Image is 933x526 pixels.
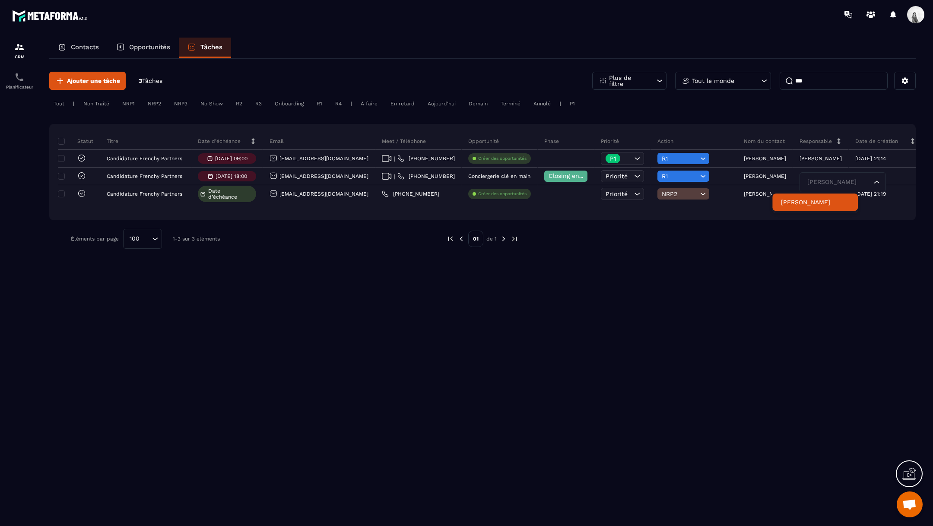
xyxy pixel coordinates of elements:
p: Opportunité [468,138,499,145]
p: Éléments par page [71,236,119,242]
div: Tout [49,98,69,109]
span: Priorité [606,190,628,197]
span: R1 [662,155,698,162]
p: Date de création [855,138,898,145]
button: Ajouter une tâche [49,72,126,90]
p: Planificateur [2,85,37,89]
div: Aujourd'hui [423,98,460,109]
p: Créer des opportunités [478,155,527,162]
div: Search for option [800,172,886,192]
a: Contacts [49,38,108,58]
a: [PHONE_NUMBER] [397,155,455,162]
div: R4 [331,98,346,109]
div: En retard [386,98,419,109]
p: [PERSON_NAME] [744,173,786,179]
div: R2 [232,98,247,109]
span: NRP2 [662,190,698,197]
a: [PHONE_NUMBER] [382,190,439,197]
p: Phase [544,138,559,145]
p: | [559,101,561,107]
div: À faire [356,98,382,109]
input: Search for option [805,177,872,187]
p: 1-3 sur 3 éléments [173,236,220,242]
p: Tout le monde [692,78,734,84]
div: No Show [196,98,227,109]
div: NRP3 [170,98,192,109]
img: scheduler [14,72,25,82]
span: Ajouter une tâche [67,76,120,85]
p: Priorité [601,138,619,145]
img: next [511,235,518,243]
div: NRP2 [143,98,165,109]
img: logo [12,8,90,24]
p: Conciergerie clé en main [468,173,530,179]
p: Candidature Frenchy Partners [107,155,182,162]
p: Nom du contact [744,138,785,145]
img: prev [457,235,465,243]
span: Closing en cours [549,172,598,179]
span: Tâches [142,77,162,84]
p: Date d’échéance [198,138,241,145]
div: Terminé [496,98,525,109]
p: P1 [610,155,616,162]
p: Candidature Frenchy Partners [107,191,182,197]
p: Email [270,138,284,145]
p: [PERSON_NAME] [744,191,786,197]
span: R1 [662,173,698,180]
p: Opportunités [129,43,170,51]
span: | [394,173,395,180]
a: formationformationCRM [2,35,37,66]
div: Annulé [529,98,555,109]
p: [PERSON_NAME] [744,155,786,162]
span: Date d’échéance [208,188,254,200]
p: Tâches [200,43,222,51]
img: next [500,235,508,243]
input: Search for option [143,234,150,244]
div: Non Traité [79,98,114,109]
p: Candidature Frenchy Partners [107,173,182,179]
p: [DATE] 09:00 [215,155,248,162]
a: Opportunités [108,38,179,58]
div: P1 [565,98,579,109]
a: [PHONE_NUMBER] [397,173,455,180]
p: Responsable [800,138,832,145]
a: Tâches [179,38,231,58]
p: de 1 [486,235,497,242]
p: Eden LECOURT [781,198,849,206]
p: Créer des opportunités [478,191,527,197]
p: Titre [107,138,118,145]
p: [DATE] 21:19 [855,191,886,197]
div: R3 [251,98,266,109]
div: Search for option [123,229,162,249]
p: Statut [60,138,93,145]
img: formation [14,42,25,52]
p: CRM [2,54,37,59]
p: [DATE] 21:14 [855,155,886,162]
div: Ouvrir le chat [897,491,923,517]
div: Onboarding [270,98,308,109]
p: Action [657,138,673,145]
p: [DATE] 18:00 [216,173,247,179]
div: R1 [312,98,327,109]
div: Demain [464,98,492,109]
span: | [394,155,395,162]
p: Plus de filtre [609,75,647,87]
p: 3 [139,77,162,85]
div: NRP1 [118,98,139,109]
p: Contacts [71,43,99,51]
span: 100 [127,234,143,244]
a: schedulerschedulerPlanificateur [2,66,37,96]
p: | [350,101,352,107]
img: prev [447,235,454,243]
p: Meet / Téléphone [382,138,426,145]
p: | [73,101,75,107]
p: [PERSON_NAME] [800,155,842,162]
p: 01 [468,231,483,247]
span: Priorité [606,173,628,180]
